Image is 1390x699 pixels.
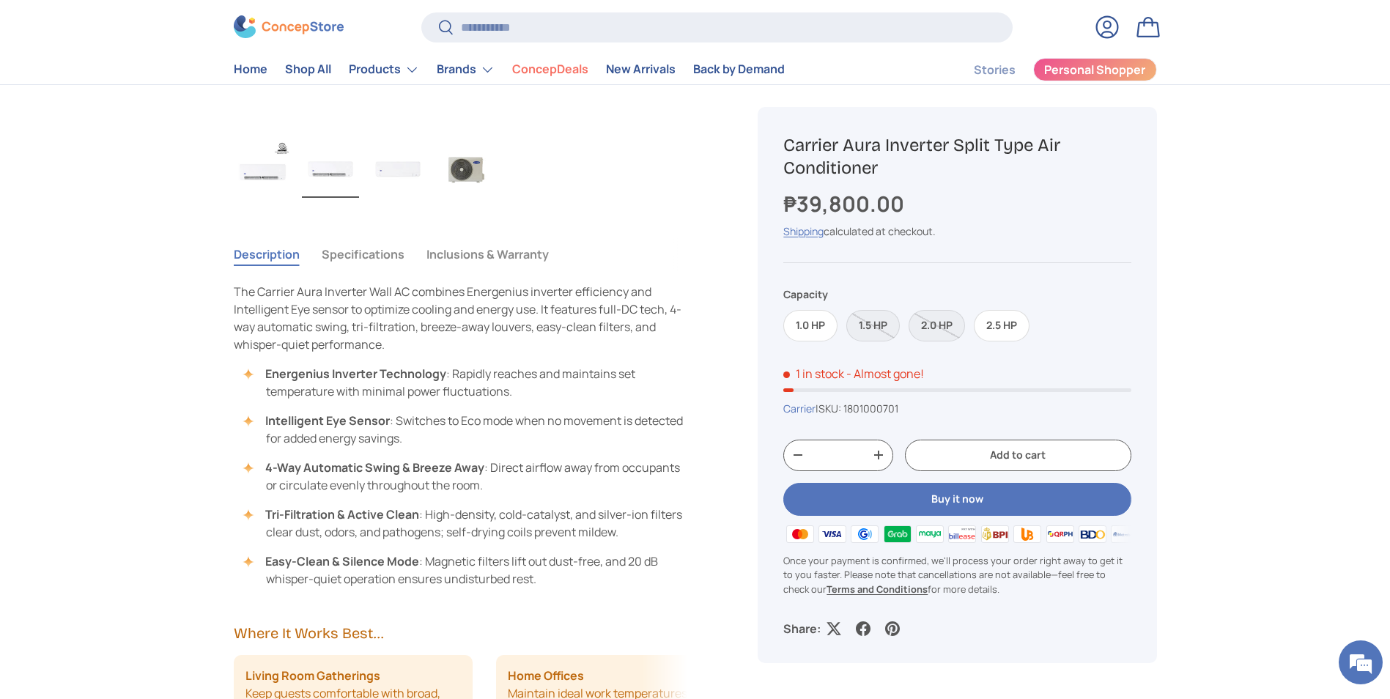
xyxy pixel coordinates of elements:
[426,237,549,271] button: Inclusions & Warranty
[508,667,584,684] strong: Home Offices
[234,623,688,643] h2: Where It Works Best...
[693,56,785,84] a: Back by Demand
[783,223,1131,239] div: calculated at checkout.
[1043,523,1076,545] img: qrph
[248,412,688,447] li: : Switches to Eco mode when no movement is detected for added energy savings.
[240,7,276,42] div: Minimize live chat window
[905,440,1131,471] button: Add to cart
[1011,523,1043,545] img: ubp
[234,16,344,39] img: ConcepStore
[783,402,816,415] a: Carrier
[939,55,1157,84] nav: Secondary
[843,402,898,415] span: 1801000701
[783,554,1131,596] p: Once your payment is confirmed, we'll process your order right away to get it to you faster. Plea...
[827,582,928,596] a: Terms and Conditions
[265,366,446,382] strong: Energenius Inverter Technology
[248,506,688,541] li: : High-density, cold-catalyst, and silver-ion filters clear dust, odors, and pathogens; self-dryi...
[428,55,503,84] summary: Brands
[7,400,279,451] textarea: Type your message and hit 'Enter'
[248,552,688,588] li: : Magnetic filters lift out dust-free, and 20 dB whisper-quiet operation ensures undisturbed rest.
[322,237,404,271] button: Specifications
[248,365,688,400] li: : Rapidly reaches and maintains set temperature with minimal power fluctuations.
[1109,523,1141,545] img: metrobank
[285,56,331,84] a: Shop All
[979,523,1011,545] img: bpi
[783,523,816,545] img: master
[1044,64,1145,76] span: Personal Shopper
[783,483,1131,516] button: Buy it now
[818,402,841,415] span: SKU:
[1076,523,1109,545] img: bdo
[340,55,428,84] summary: Products
[265,413,390,429] strong: Intelligent Eye Sensor
[369,139,426,198] img: Carrier Aura Inverter Split Type Air Conditioner
[76,82,246,101] div: Chat with us now
[234,55,785,84] nav: Primary
[816,402,898,415] span: |
[946,523,978,545] img: billease
[783,189,908,218] strong: ₱39,800.00
[974,56,1016,84] a: Stories
[816,523,849,545] img: visa
[783,134,1131,180] h1: Carrier Aura Inverter Split Type Air Conditioner
[783,224,824,238] a: Shipping
[234,139,292,198] img: Carrier Aura Inverter Split Type Air Conditioner
[234,283,688,353] p: The Carrier Aura Inverter Wall AC combines Energenius inverter efficiency and Intelligent Eye sen...
[234,56,267,84] a: Home
[909,310,965,341] label: Sold out
[846,366,924,382] p: - Almost gone!
[265,553,419,569] strong: Easy-Clean & Silence Mode
[248,459,688,494] li: : Direct airflow away from occupants or circulate evenly throughout the room.
[846,310,900,341] label: Sold out
[302,139,359,198] img: Carrier Aura Inverter Split Type Air Conditioner
[1033,58,1157,81] a: Personal Shopper
[234,237,300,271] button: Description
[512,56,588,84] a: ConcepDeals
[914,523,946,545] img: maya
[85,185,202,333] span: We're online!
[265,506,419,522] strong: Tri-Filtration & Active Clean
[783,366,844,382] span: 1 in stock
[881,523,913,545] img: grabpay
[437,139,494,198] img: Carrier Aura Inverter Split Type Air Conditioner
[606,56,676,84] a: New Arrivals
[783,620,821,637] p: Share:
[783,286,828,302] legend: Capacity
[849,523,881,545] img: gcash
[265,459,484,476] strong: 4-Way Automatic Swing & Breeze Away
[245,667,380,684] strong: Living Room Gatherings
